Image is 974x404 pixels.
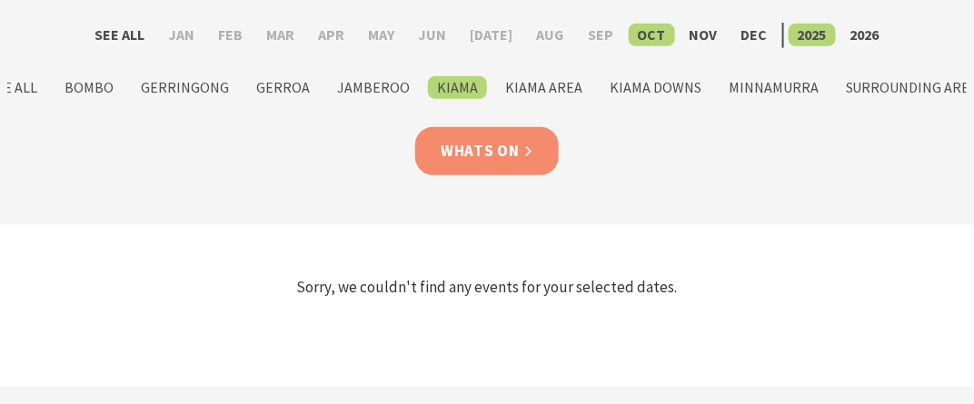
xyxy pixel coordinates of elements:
label: [DATE] [462,24,522,46]
a: Whats On [415,127,559,175]
label: Oct [629,24,675,46]
label: Nov [681,24,727,46]
label: Aug [528,24,574,46]
label: 2026 [841,24,889,46]
label: Gerringong [132,76,238,99]
label: Kiama Area [496,76,591,99]
label: 2025 [789,24,836,46]
label: See All [86,24,154,46]
label: Minnamurra [720,76,828,99]
label: Jan [160,24,204,46]
label: Jun [410,24,456,46]
label: Gerroa [247,76,319,99]
label: Kiama [428,76,487,99]
label: Mar [258,24,304,46]
label: Kiama Downs [601,76,711,99]
label: Sep [580,24,623,46]
label: Jamberoo [328,76,419,99]
label: Dec [732,24,777,46]
label: Bombo [55,76,123,99]
label: Apr [310,24,354,46]
label: May [360,24,404,46]
label: Feb [210,24,253,46]
p: Sorry, we couldn't find any events for your selected dates. [7,275,967,300]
